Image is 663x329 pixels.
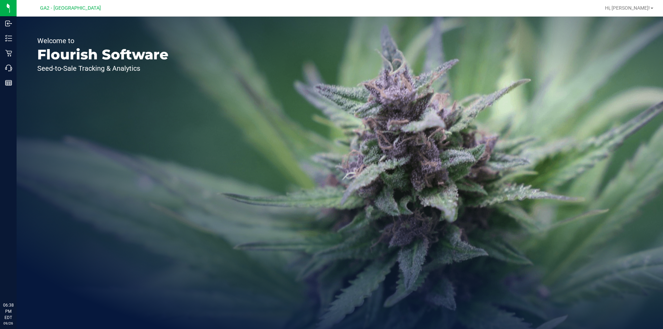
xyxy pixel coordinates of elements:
inline-svg: Retail [5,50,12,57]
p: 09/26 [3,321,13,326]
p: 06:38 PM EDT [3,302,13,321]
inline-svg: Inventory [5,35,12,42]
inline-svg: Call Center [5,65,12,71]
inline-svg: Reports [5,79,12,86]
p: Seed-to-Sale Tracking & Analytics [37,65,169,72]
inline-svg: Inbound [5,20,12,27]
iframe: Resource center [7,274,28,294]
p: Flourish Software [37,48,169,61]
p: Welcome to [37,37,169,44]
span: Hi, [PERSON_NAME]! [605,5,650,11]
span: GA2 - [GEOGRAPHIC_DATA] [40,5,101,11]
